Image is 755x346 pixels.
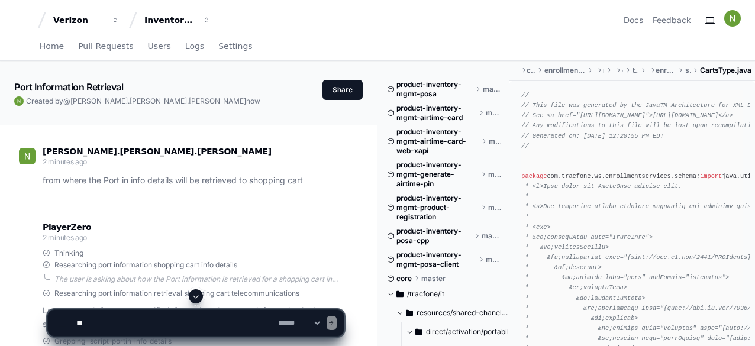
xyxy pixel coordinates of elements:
[26,96,260,106] span: Created by
[521,112,733,119] span: // See <a href="[URL][DOMAIN_NAME]">[URL][DOMAIN_NAME]</a>
[489,137,501,146] span: master
[685,66,691,75] span: schema
[396,104,476,122] span: product-inventory-mgmt-airtime-card
[246,96,260,105] span: now
[488,170,501,179] span: master
[387,284,501,303] button: /tracfone/it
[656,66,676,75] span: enrollmentservices
[218,33,252,60] a: Settings
[521,143,528,150] span: //
[544,66,586,75] span: enrollment-web-services-schema
[148,33,171,60] a: Users
[54,248,83,258] span: Thinking
[49,9,124,31] button: Verizon
[63,96,70,105] span: @
[396,127,479,156] span: product-inventory-mgmt-airtime-card-web-xapi
[140,9,215,31] button: Inventory Management
[396,250,476,269] span: product-inventory-mgmt-posa-client
[54,260,237,270] span: Researching port information shopping cart info details
[40,43,64,50] span: Home
[218,43,252,50] span: Settings
[483,85,501,94] span: master
[486,255,501,264] span: master
[144,14,195,26] div: Inventory Management
[521,173,547,180] span: package
[633,66,638,75] span: tracfone
[54,289,299,298] span: Researching port information retrieval shopping cart telecommunications
[396,160,479,189] span: product-inventory-mgmt-generate-airtime-pin
[322,80,363,100] button: Share
[54,274,344,284] div: The user is asking about how the Port information is retrieved for a shopping cart in the system....
[396,227,472,245] span: product-inventory-posa-cpp
[19,148,36,164] img: ACg8ocIiWXJC7lEGJNqNt4FHmPVymFM05ITMeS-frqobA_m8IZ6TxA=s96-c
[482,231,501,241] span: master
[53,14,104,26] div: Verizon
[700,173,722,180] span: import
[14,96,24,106] img: ACg8ocIiWXJC7lEGJNqNt4FHmPVymFM05ITMeS-frqobA_m8IZ6TxA=s96-c
[396,274,412,283] span: core
[624,14,643,26] a: Docs
[717,307,749,339] iframe: Open customer support
[396,287,404,301] svg: Directory
[396,193,479,222] span: product-inventory-mgmt-product-registration
[421,274,446,283] span: master
[40,33,64,60] a: Home
[185,33,204,60] a: Logs
[43,174,344,187] p: from where the Port in info details will be retrieved to shopping cart
[653,14,691,26] button: Feedback
[78,43,133,50] span: Pull Requests
[43,233,87,242] span: 2 minutes ago
[78,33,133,60] a: Pull Requests
[486,108,501,118] span: master
[43,224,91,231] span: PlayerZero
[14,81,124,93] app-text-character-animate: Port Information Retrieval
[70,96,246,105] span: [PERSON_NAME].[PERSON_NAME].[PERSON_NAME]
[43,147,272,156] span: [PERSON_NAME].[PERSON_NAME].[PERSON_NAME]
[521,92,528,99] span: //
[43,157,87,166] span: 2 minutes ago
[148,43,171,50] span: Users
[396,80,473,99] span: product-inventory-mgmt-posa
[700,66,751,75] span: CartsType.java
[185,43,204,50] span: Logs
[527,66,534,75] span: commons
[521,132,663,140] span: // Generated on: [DATE] 12:20:55 PM EDT
[488,203,501,212] span: master
[724,10,741,27] img: ACg8ocIiWXJC7lEGJNqNt4FHmPVymFM05ITMeS-frqobA_m8IZ6TxA=s96-c
[603,66,604,75] span: main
